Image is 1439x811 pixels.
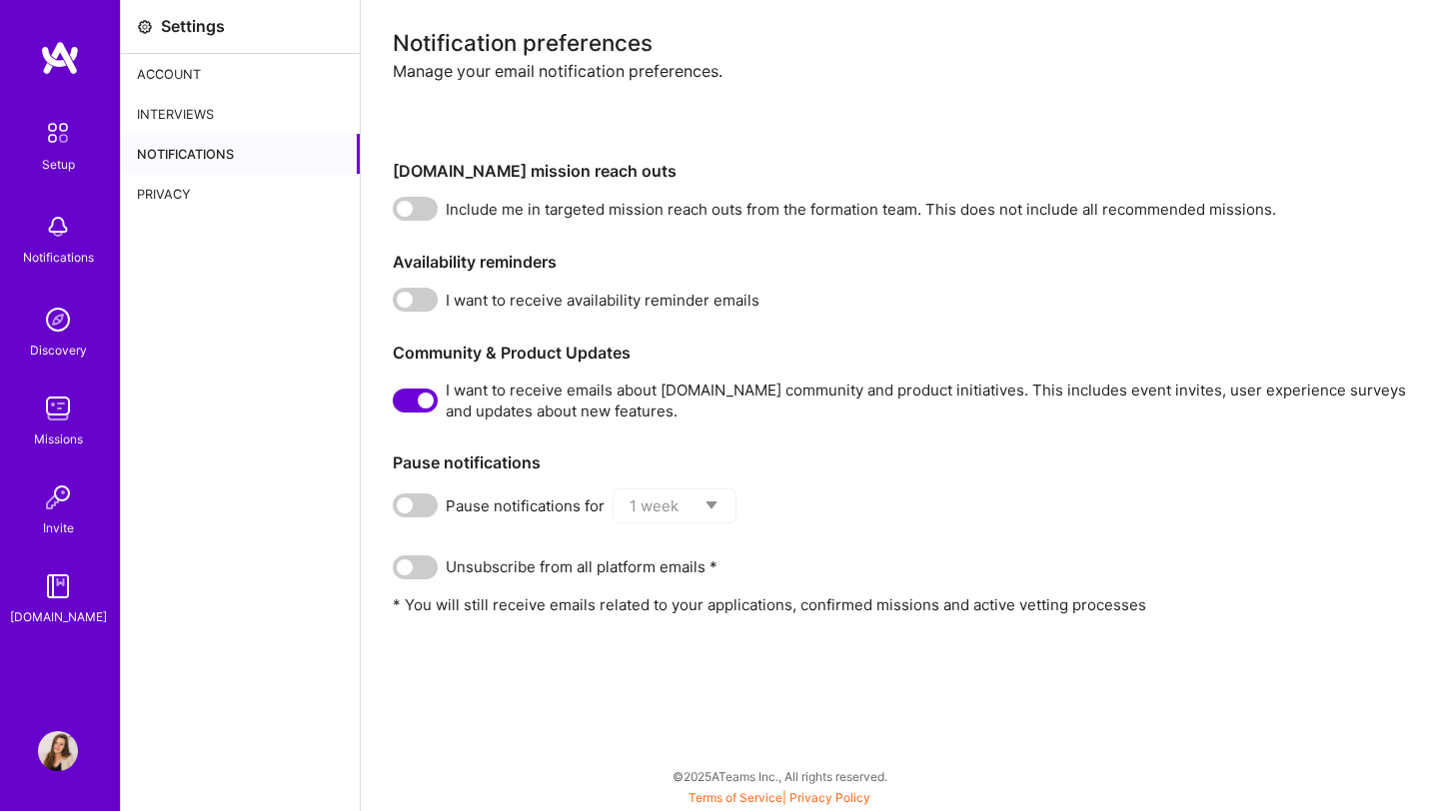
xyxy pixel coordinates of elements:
p: * You will still receive emails related to your applications, confirmed missions and active vetti... [393,594,1407,615]
div: Privacy [121,174,360,214]
span: I want to receive emails about [DOMAIN_NAME] community and product initiatives. This includes eve... [446,380,1407,421]
span: Pause notifications for [446,495,605,516]
h3: [DOMAIN_NAME] mission reach outs [393,162,1407,181]
div: Missions [34,428,83,449]
div: Discovery [30,340,87,361]
div: Settings [161,16,225,37]
span: Include me in targeted mission reach outs from the formation team. This does not include all reco... [446,199,1276,220]
a: User Avatar [33,731,83,771]
img: logo [40,40,80,76]
div: Notifications [23,247,94,268]
img: User Avatar [38,731,78,771]
img: Invite [38,477,78,517]
span: | [689,790,870,805]
i: icon Settings [137,19,153,35]
span: Unsubscribe from all platform emails * [446,556,718,577]
img: setup [37,112,79,154]
img: discovery [38,300,78,340]
img: guide book [38,566,78,606]
div: Account [121,54,360,94]
div: Setup [42,154,75,175]
div: Invite [43,517,74,538]
h3: Pause notifications [393,453,1407,472]
img: teamwork [38,389,78,428]
div: © 2025 ATeams Inc., All rights reserved. [120,751,1439,801]
div: Notifications [121,134,360,174]
img: bell [38,207,78,247]
div: [DOMAIN_NAME] [10,606,107,627]
div: Notification preferences [393,32,1407,53]
a: Terms of Service [689,790,782,805]
a: Privacy Policy [789,790,870,805]
span: I want to receive availability reminder emails [446,290,759,311]
div: Interviews [121,94,360,134]
div: Manage your email notification preferences. [393,61,1407,146]
h3: Community & Product Updates [393,344,1407,363]
h3: Availability reminders [393,253,1407,272]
